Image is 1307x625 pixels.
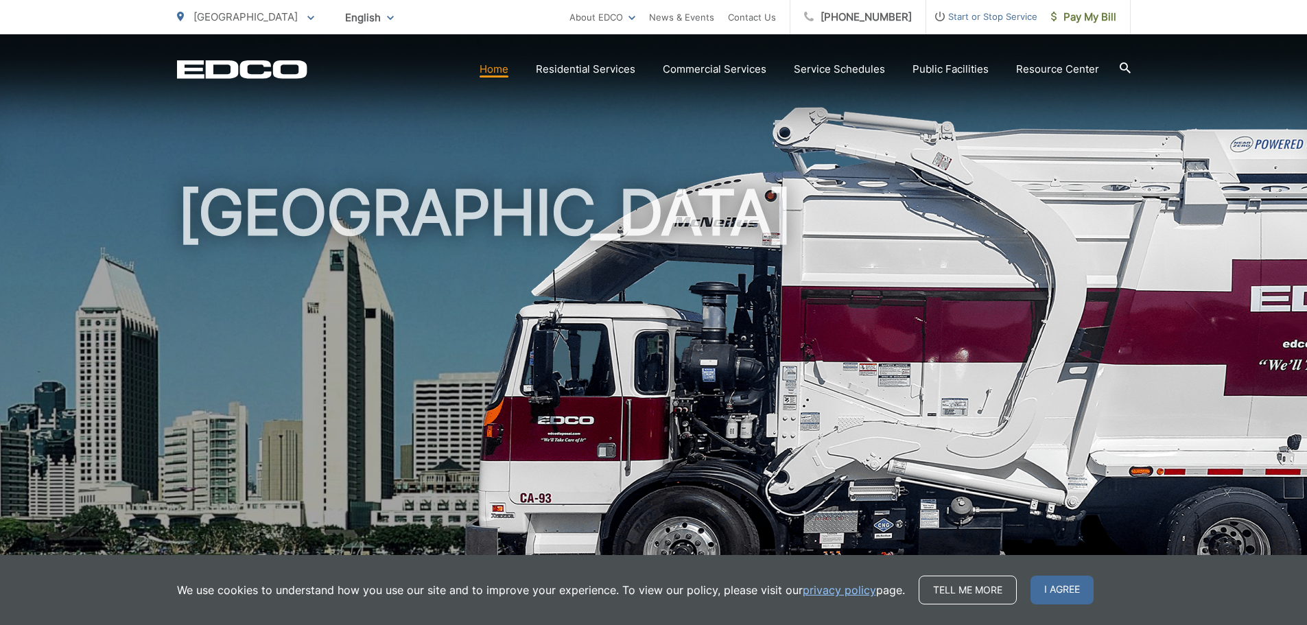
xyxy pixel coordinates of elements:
[1031,576,1094,604] span: I agree
[193,10,298,23] span: [GEOGRAPHIC_DATA]
[177,60,307,79] a: EDCD logo. Return to the homepage.
[569,9,635,25] a: About EDCO
[794,61,885,78] a: Service Schedules
[663,61,766,78] a: Commercial Services
[480,61,508,78] a: Home
[912,61,989,78] a: Public Facilities
[803,582,876,598] a: privacy policy
[1051,9,1116,25] span: Pay My Bill
[649,9,714,25] a: News & Events
[728,9,776,25] a: Contact Us
[536,61,635,78] a: Residential Services
[177,178,1131,613] h1: [GEOGRAPHIC_DATA]
[177,582,905,598] p: We use cookies to understand how you use our site and to improve your experience. To view our pol...
[919,576,1017,604] a: Tell me more
[1016,61,1099,78] a: Resource Center
[335,5,404,30] span: English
